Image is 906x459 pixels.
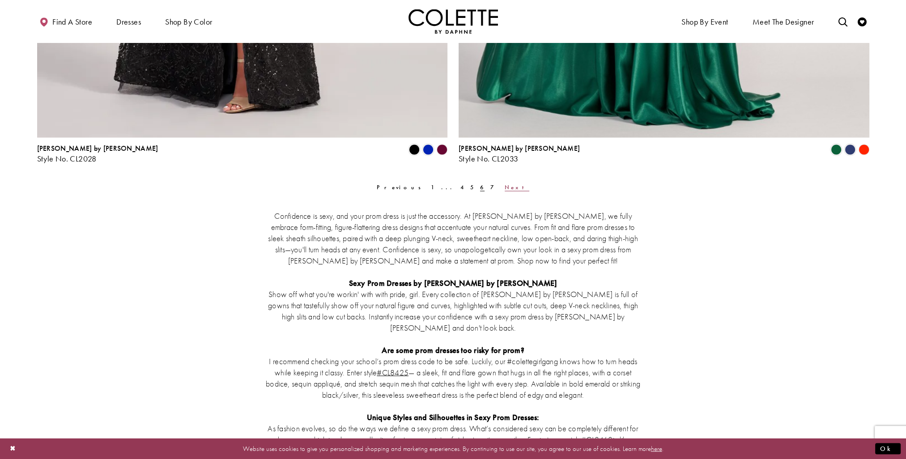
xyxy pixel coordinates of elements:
[859,144,869,155] i: Scarlet
[477,181,487,194] span: Current page
[855,9,869,34] a: Check Wishlist
[377,183,425,191] span: Previous
[37,144,158,153] span: [PERSON_NAME] by [PERSON_NAME]
[64,442,842,455] p: Website uses cookies to give you personalized shopping and marketing experiences. By continuing t...
[382,345,524,355] strong: Are some prom dresses too risky for prom?
[408,9,498,34] img: Colette by Daphne
[116,17,141,26] span: Dresses
[37,144,158,163] div: Colette by Daphne Style No. CL2028
[5,441,21,456] button: Close Dialog
[408,9,498,34] a: Visit Home Page
[831,144,842,155] i: Hunter
[468,181,477,194] a: 5
[263,356,643,400] p: I recommend checking your school’s prom dress code to be safe. Luckily, our #colettegirlgang know...
[679,9,730,34] span: Shop By Event
[37,9,94,34] a: Find a store
[502,181,532,194] a: Next Page
[165,17,212,26] span: Shop by color
[753,17,814,26] span: Meet the designer
[750,9,817,34] a: Meet the designer
[459,144,580,153] span: [PERSON_NAME] by [PERSON_NAME]
[349,278,557,288] strong: Sexy Prom Dresses by [PERSON_NAME] by [PERSON_NAME]
[836,9,849,34] a: Toggle search
[487,181,500,194] a: 7
[114,9,143,34] span: Dresses
[490,183,497,191] span: 7
[438,181,458,194] a: ...
[581,434,613,445] a: Opens in new tab
[428,181,438,194] a: 1
[459,153,518,164] span: Style No. CL2033
[681,17,728,26] span: Shop By Event
[845,144,855,155] i: Navy Blue
[367,412,540,422] strong: Unique Styles and Silhouettes in Sexy Prom Dresses:
[37,153,97,164] span: Style No. CL2028
[651,444,662,453] a: here
[423,144,434,155] i: Royal Blue
[409,144,420,155] i: Black
[374,181,428,194] a: Prev Page
[470,183,475,191] span: 5
[441,183,455,191] span: ...
[875,443,901,454] button: Submit Dialog
[263,210,643,266] p: Confidence is sexy, and your prom dress is just the accessory. At [PERSON_NAME] by [PERSON_NAME],...
[163,9,214,34] span: Shop by color
[505,183,529,191] span: Next
[457,181,467,194] a: 4
[431,183,435,191] span: 1
[263,289,643,333] p: Show off what you're workin' with with pride, girl. Every collection of [PERSON_NAME] by [PERSON_...
[377,367,408,378] a: Opens in new tab
[437,144,447,155] i: Cabernet
[459,144,580,163] div: Colette by Daphne Style No. CL2033
[460,183,464,191] span: 4
[52,17,92,26] span: Find a store
[480,183,485,191] span: 6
